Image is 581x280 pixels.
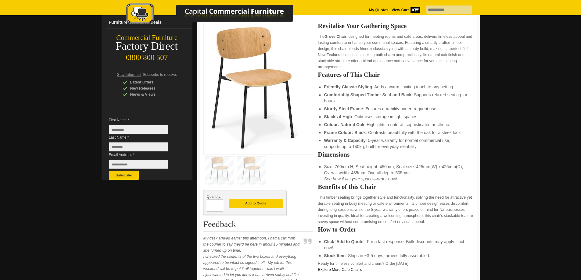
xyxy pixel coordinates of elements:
div: New Releases [123,85,181,91]
li: : Supports relaxed seating for hours. [324,92,467,104]
a: View Cart0 [390,8,420,12]
h2: How to Order [318,226,473,232]
a: Explore More Cafe Chairs [318,268,362,272]
a: Capital Commercial Furniture Logo [109,3,323,27]
strong: Grove Chair [325,34,346,39]
li: Size: 760mm H; Seat height: 450mm, Seat size: 425mm(W) x 425mm(D), Overall width: 485mm, Overall ... [324,164,467,182]
button: Add to Quote [229,199,283,208]
input: Email Address * [109,160,168,169]
strong: Warranty & Capacity [324,138,365,143]
a: My Quotes [369,8,389,12]
span: Stay Informed [117,73,141,77]
a: Furniture Clearance Deals [106,16,192,29]
li: : Ships in ~3-5 days, arrives fully assembled. [324,253,467,259]
strong: View Cart [392,8,420,12]
img: Grove Chair – natural oak café chair with steel frame for NZ businesses. [207,26,298,150]
strong: Frame Colour: Black [324,130,366,135]
button: Subscribe [109,171,139,180]
span: Subscribe to receive: [143,73,177,77]
input: First Name * [109,125,168,134]
span: Quantity: [207,194,221,199]
img: Capital Commercial Furniture Logo [109,3,323,25]
span: Email Address * [109,152,177,158]
strong: Colour: Natural Oak [324,122,364,127]
div: Latest Offers [123,79,181,85]
strong: Click 'Add to Quote' [324,239,364,244]
strong: Comfortably Shaped Timber Seat and Back [324,92,411,97]
em: See how it fits your space—order now! [324,176,397,181]
li: : Adds a warm, inviting touch to any setting. [324,84,467,90]
input: Last Name * [109,142,168,151]
li: : 5-year warranty for normal commercial use, supports up to 140kg, built for everyday reliability. [324,137,467,150]
strong: Stacks 4 High [324,114,352,119]
span: 0 [411,7,420,13]
li: : For a fast response. Bulk discounts may apply—act now! [324,239,467,251]
div: Commercial Furniture [102,34,192,42]
li: : Optimises storage in tight spaces. [324,114,467,120]
p: Ready for timeless comfort and charm? Order [DATE]! [318,261,473,273]
h2: Dimensions [318,151,473,158]
div: News & Views [123,91,181,97]
li: : Highlights a natural, sophisticated aesthetic. [324,122,467,128]
strong: Sturdy Steel Frame [324,106,363,111]
p: This timber seating brings together style and functionality, solving the need for attractive yet ... [318,194,473,225]
strong: Friendly Classic Styling [324,84,372,89]
h2: Benefits of this Chair [318,184,473,190]
h2: Feedback [203,220,313,232]
div: 0800 800 507 [102,50,192,62]
div: Factory Direct [102,42,192,51]
li: : Contrasts beautifully with the oak for a sleek look. [324,129,467,136]
span: Last Name * [109,134,177,140]
li: : Ensures durability under frequent use. [324,106,467,112]
p: The , designed for meeting rooms and café areas, delivers timeless appeal and lasting comfort to ... [318,34,473,70]
span: First Name * [109,117,177,123]
h2: Features of This Chair [318,72,473,78]
strong: Stock Item [324,253,346,258]
h2: Revitalise Your Gathering Space [318,23,473,29]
